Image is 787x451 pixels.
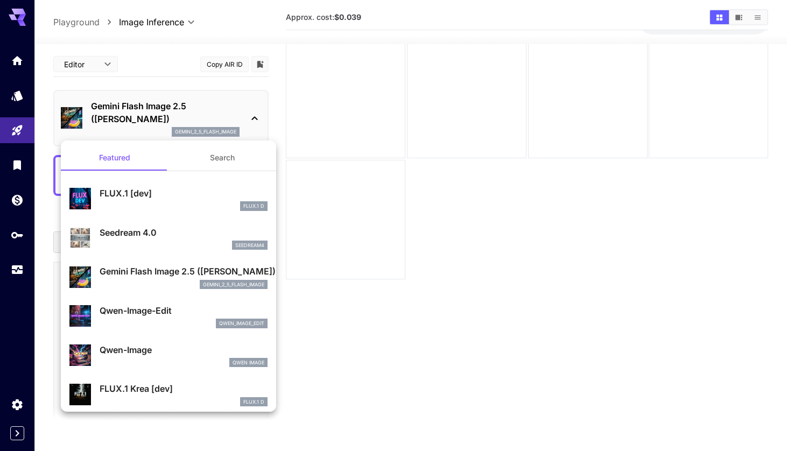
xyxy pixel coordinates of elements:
p: Qwen-Image-Edit [100,304,268,317]
p: qwen_image_edit [219,320,264,327]
p: FLUX.1 D [243,398,264,406]
div: Qwen-ImageQwen Image [69,339,268,372]
button: Featured [61,145,168,171]
p: FLUX.1 Krea [dev] [100,382,268,395]
p: FLUX.1 D [243,202,264,210]
div: FLUX.1 Krea [dev]FLUX.1 D [69,378,268,411]
div: Qwen-Image-Editqwen_image_edit [69,300,268,333]
p: Gemini Flash Image 2.5 ([PERSON_NAME]) [100,265,268,278]
p: gemini_2_5_flash_image [203,281,264,288]
p: Qwen-Image [100,343,268,356]
p: seedream4 [235,242,264,249]
button: Search [168,145,276,171]
p: Seedream 4.0 [100,226,268,239]
div: FLUX.1 [dev]FLUX.1 D [69,182,268,215]
div: Seedream 4.0seedream4 [69,222,268,255]
p: Qwen Image [233,359,264,367]
p: FLUX.1 [dev] [100,187,268,200]
div: Gemini Flash Image 2.5 ([PERSON_NAME])gemini_2_5_flash_image [69,260,268,293]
